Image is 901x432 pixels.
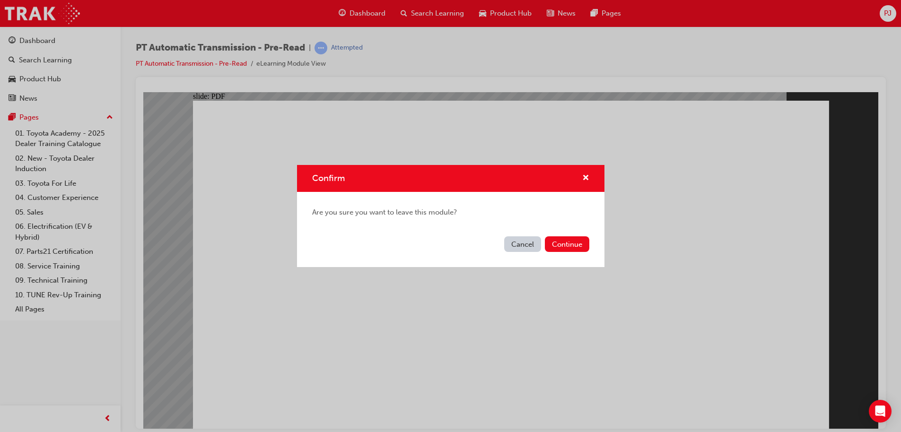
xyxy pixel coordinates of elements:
button: Continue [545,236,589,252]
button: cross-icon [582,173,589,184]
div: Open Intercom Messenger [869,400,892,423]
span: cross-icon [582,174,589,183]
div: Are you sure you want to leave this module? [297,192,604,233]
div: Confirm [297,165,604,267]
button: Cancel [504,236,541,252]
span: Confirm [312,173,345,183]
